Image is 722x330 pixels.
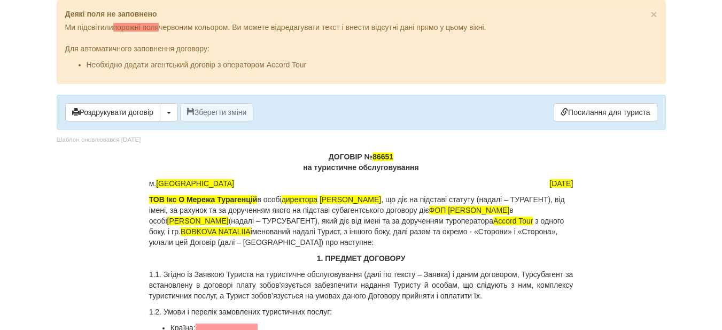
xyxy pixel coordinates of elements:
[493,217,533,225] span: Accord Tour
[156,179,234,188] span: [GEOGRAPHIC_DATA]
[65,9,657,19] p: Деякі поля не заповнено
[149,151,573,173] p: ДОГОВІР № на туристичне обслуговування
[650,9,657,20] button: Close
[554,103,657,121] a: Посилання для туриста
[113,23,159,32] span: порожні поля
[57,135,141,144] div: Шаблон оновлювався [DATE]
[87,59,657,70] li: Необхідно додати агентський договір з оператором Accord Tour
[282,195,317,204] span: директора
[149,306,573,317] p: 1.2. Умови і перелік замовлених туристичних послуг:
[65,22,657,33] p: Ми підсвітили червоним кольором. Ви можете відредагувати текст і внести відсутні дані прямо у цьо...
[549,179,573,188] span: [DATE]
[149,253,573,264] p: 1. ПРЕДМЕТ ДОГОВОРУ
[429,206,510,214] span: ФОП [PERSON_NAME]
[650,8,657,20] span: ×
[167,217,229,225] span: [PERSON_NAME]
[320,195,381,204] span: [PERSON_NAME]
[65,33,657,70] div: Для автоматичного заповнення договору:
[229,217,318,225] span: (надалі – ТУРСУБАГЕНТ)
[372,152,393,161] span: 86651
[317,217,493,225] span: , який діє від імені та за дорученням туроператора
[149,227,558,247] span: іменований надалі Турист, з іншого боку, далі разом та окремо - «Сторони» і «Сторона», уклали цей...
[149,269,573,301] p: 1.1. Згідно із Заявкою Туриста на туристичне обслуговування (далі по тексту – Заявка) і даним дог...
[257,195,281,204] span: в особі
[149,195,258,204] span: ТОВ Ікс О Мережа Турагенцій
[65,103,160,121] button: Роздрукувати договір
[180,103,254,121] button: Зберегти зміни
[149,178,234,189] span: м.
[181,227,251,236] span: BOBKOVA NATALIIA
